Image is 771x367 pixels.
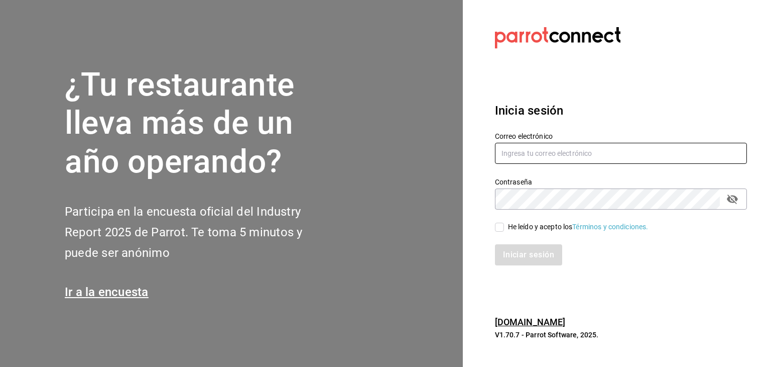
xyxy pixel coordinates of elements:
[495,143,747,164] input: Ingresa tu correo electrónico
[65,285,149,299] a: Ir a la encuesta
[495,102,747,120] h3: Inicia sesión
[508,222,649,232] div: He leído y acepto los
[724,191,741,208] button: passwordField
[495,178,747,185] label: Contraseña
[495,317,566,327] a: [DOMAIN_NAME]
[65,202,336,263] h2: Participa en la encuesta oficial del Industry Report 2025 de Parrot. Te toma 5 minutos y puede se...
[572,223,648,231] a: Términos y condiciones.
[65,66,336,181] h1: ¿Tu restaurante lleva más de un año operando?
[495,132,747,139] label: Correo electrónico
[495,330,747,340] p: V1.70.7 - Parrot Software, 2025.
